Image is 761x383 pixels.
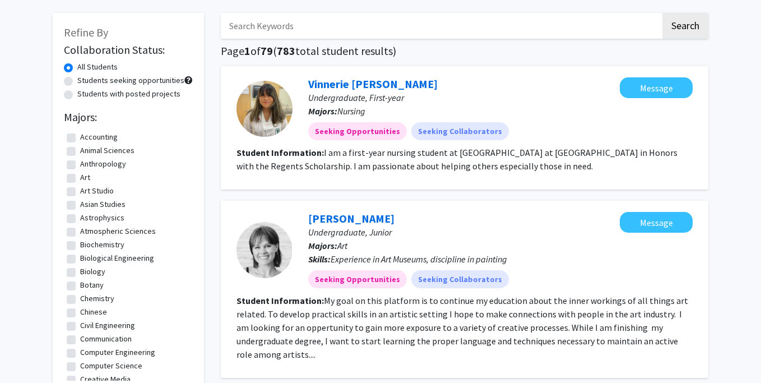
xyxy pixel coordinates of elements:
label: All Students [77,61,118,73]
b: Skills: [308,253,331,265]
button: Message Vinnerie Conner [620,77,693,98]
iframe: Chat [8,333,48,375]
mat-chip: Seeking Opportunities [308,270,407,288]
label: Biochemistry [80,239,124,251]
label: Students seeking opportunities [77,75,184,86]
span: Nursing [337,105,365,117]
b: Majors: [308,240,337,251]
label: Botany [80,279,104,291]
label: Chinese [80,306,107,318]
label: Chemistry [80,293,114,304]
a: [PERSON_NAME] [308,211,395,225]
mat-chip: Seeking Collaborators [411,270,509,288]
h2: Collaboration Status: [64,43,193,57]
label: Computer Engineering [80,347,155,358]
span: Refine By [64,25,108,39]
label: Anthropology [80,158,126,170]
span: 783 [277,44,295,58]
label: Art [80,172,90,183]
label: Biology [80,266,105,278]
a: Vinnerie [PERSON_NAME] [308,77,438,91]
h1: Page of ( total student results) [221,44,708,58]
h2: Majors: [64,110,193,124]
label: Students with posted projects [77,88,180,100]
b: Student Information: [236,295,324,306]
label: Asian Studies [80,199,126,210]
label: Art Studio [80,185,114,197]
button: Search [662,13,708,39]
label: Civil Engineering [80,320,135,331]
span: 1 [244,44,250,58]
label: Animal Sciences [80,145,134,156]
mat-chip: Seeking Collaborators [411,122,509,140]
span: Undergraduate, First-year [308,92,404,103]
span: Undergraduate, Junior [308,227,392,238]
span: Experience in Art Museums, discipline in painting [331,253,507,265]
span: 79 [261,44,273,58]
label: Atmospheric Sciences [80,225,156,237]
label: Computer Science [80,360,142,372]
b: Majors: [308,105,337,117]
mat-chip: Seeking Opportunities [308,122,407,140]
fg-read-more: I am a first-year nursing student at [GEOGRAPHIC_DATA] at [GEOGRAPHIC_DATA] in Honors with the Re... [236,147,678,172]
button: Message Avery Holshosuer [620,212,693,233]
label: Accounting [80,131,118,143]
span: Art [337,240,347,251]
input: Search Keywords [221,13,661,39]
b: Student Information: [236,147,324,158]
label: Communication [80,333,132,345]
label: Astrophysics [80,212,124,224]
fg-read-more: My goal on this platform is to continue my education about the inner workings of all things art r... [236,295,688,360]
label: Biological Engineering [80,252,154,264]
